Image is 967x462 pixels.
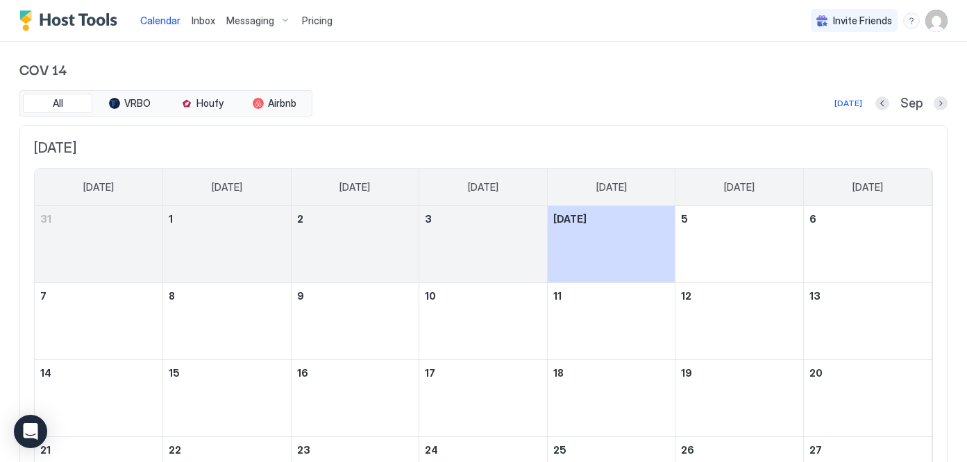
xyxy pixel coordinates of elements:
span: 21 [40,444,51,456]
span: 20 [809,367,823,379]
td: September 19, 2025 [675,360,804,437]
td: September 10, 2025 [419,283,548,360]
a: Sunday [69,169,128,206]
span: 17 [425,367,435,379]
span: 1 [169,213,173,225]
span: 13 [809,290,821,302]
a: September 8, 2025 [163,283,291,309]
span: [DATE] [852,181,883,194]
span: Calendar [140,15,180,26]
span: 12 [681,290,691,302]
a: September 20, 2025 [804,360,932,386]
span: Invite Friends [833,15,892,27]
a: September 15, 2025 [163,360,291,386]
span: 24 [425,444,438,456]
td: September 14, 2025 [35,360,163,437]
span: Messaging [226,15,274,27]
div: tab-group [19,90,312,117]
span: 18 [553,367,564,379]
div: Open Intercom Messenger [14,415,47,448]
a: Inbox [192,13,215,28]
a: September 5, 2025 [675,206,803,232]
div: User profile [925,10,948,32]
a: Host Tools Logo [19,10,124,31]
td: August 31, 2025 [35,206,163,283]
span: 3 [425,213,432,225]
a: September 9, 2025 [292,283,419,309]
td: September 20, 2025 [803,360,932,437]
span: [DATE] [596,181,627,194]
a: September 6, 2025 [804,206,932,232]
div: menu [903,12,920,29]
span: Airbnb [268,97,296,110]
button: [DATE] [832,95,864,112]
button: Airbnb [239,94,309,113]
td: September 4, 2025 [547,206,675,283]
span: 11 [553,290,562,302]
a: September 3, 2025 [419,206,547,232]
span: 16 [297,367,308,379]
span: 22 [169,444,181,456]
a: Monday [198,169,256,206]
a: September 2, 2025 [292,206,419,232]
button: All [23,94,92,113]
td: September 3, 2025 [419,206,548,283]
a: September 1, 2025 [163,206,291,232]
span: 14 [40,367,51,379]
span: [DATE] [724,181,755,194]
span: Pricing [302,15,333,27]
a: Saturday [839,169,897,206]
span: 9 [297,290,304,302]
span: 7 [40,290,47,302]
td: September 15, 2025 [163,360,292,437]
a: September 7, 2025 [35,283,162,309]
a: Friday [710,169,768,206]
button: Houfy [167,94,237,113]
td: September 18, 2025 [547,360,675,437]
span: [DATE] [339,181,370,194]
span: 23 [297,444,310,456]
span: VRBO [124,97,151,110]
a: September 13, 2025 [804,283,932,309]
button: VRBO [95,94,165,113]
button: Previous month [875,96,889,110]
td: September 12, 2025 [675,283,804,360]
span: 6 [809,213,816,225]
span: 25 [553,444,566,456]
div: [DATE] [834,97,862,110]
a: September 19, 2025 [675,360,803,386]
span: [DATE] [468,181,498,194]
td: September 7, 2025 [35,283,163,360]
span: [DATE] [212,181,242,194]
a: September 18, 2025 [548,360,675,386]
a: Thursday [582,169,641,206]
span: 27 [809,444,822,456]
a: September 12, 2025 [675,283,803,309]
span: 26 [681,444,694,456]
td: September 6, 2025 [803,206,932,283]
span: 31 [40,213,51,225]
span: [DATE] [83,181,114,194]
span: 5 [681,213,688,225]
span: 2 [297,213,303,225]
a: September 11, 2025 [548,283,675,309]
span: 10 [425,290,436,302]
span: COV 14 [19,58,948,79]
a: August 31, 2025 [35,206,162,232]
td: September 17, 2025 [419,360,548,437]
a: September 4, 2025 [548,206,675,232]
span: 8 [169,290,175,302]
span: 15 [169,367,180,379]
td: September 2, 2025 [291,206,419,283]
td: September 13, 2025 [803,283,932,360]
a: September 16, 2025 [292,360,419,386]
span: Inbox [192,15,215,26]
span: 19 [681,367,692,379]
td: September 9, 2025 [291,283,419,360]
button: Next month [934,96,948,110]
a: September 10, 2025 [419,283,547,309]
span: All [53,97,63,110]
a: Wednesday [454,169,512,206]
td: September 16, 2025 [291,360,419,437]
